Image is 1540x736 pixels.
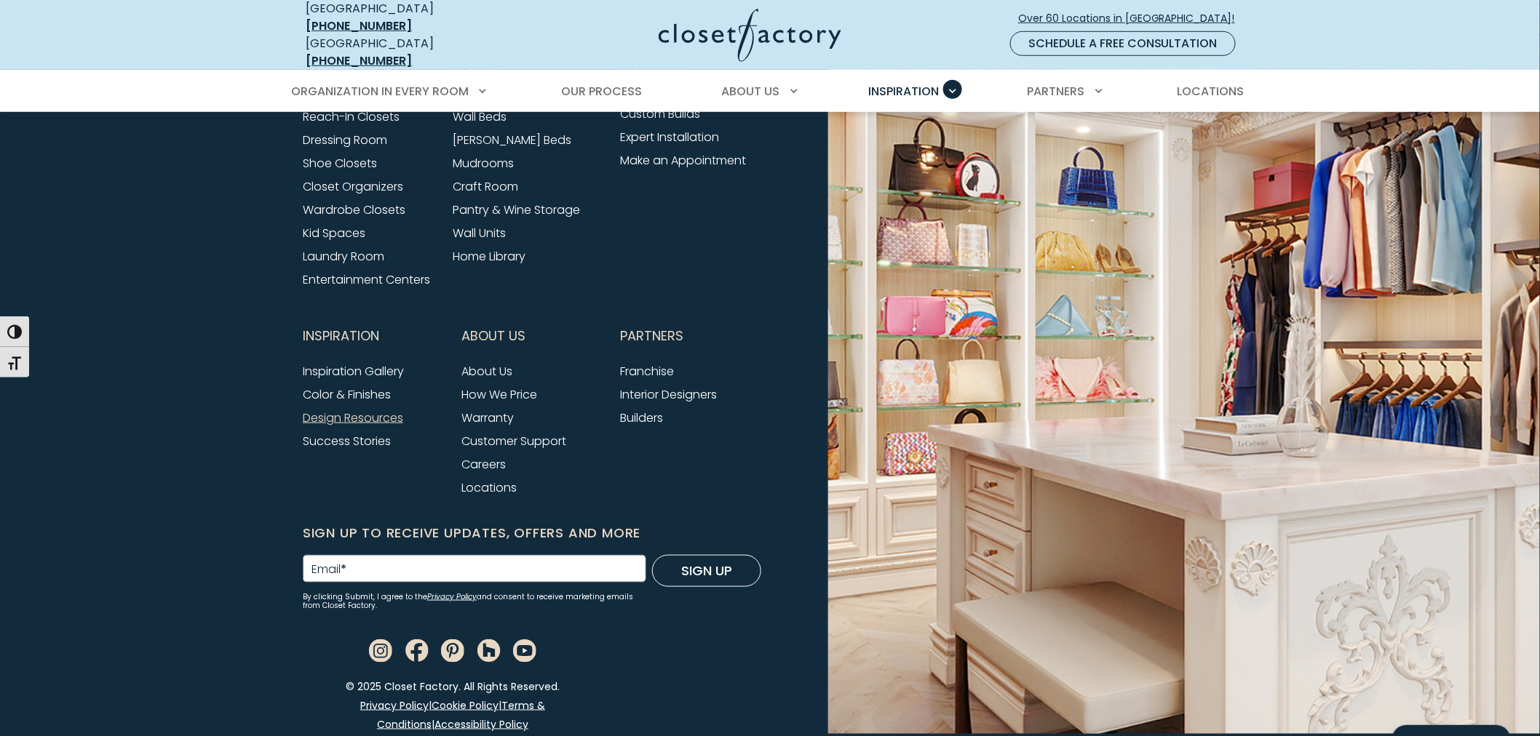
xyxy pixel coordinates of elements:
a: Accessibility Policy [434,717,528,732]
span: About Us [461,318,525,354]
a: Closet Organizers [303,178,403,195]
div: [GEOGRAPHIC_DATA] [306,35,517,70]
a: Over 60 Locations in [GEOGRAPHIC_DATA]! [1017,6,1247,31]
a: Shoe Closets [303,155,377,172]
a: Pinterest [441,642,464,659]
a: Inspiration Gallery [303,363,404,380]
a: Make an Appointment [620,152,746,169]
h6: Sign Up to Receive Updates, Offers and More [303,523,761,543]
a: Schedule a Free Consultation [1010,31,1236,56]
button: Footer Subnav Button - Inspiration [303,318,444,354]
a: Success Stories [303,433,391,449]
a: Kid Spaces [303,225,365,241]
a: Mudrooms [453,155,514,172]
a: Reach-In Closets [303,108,400,125]
a: Builders [620,409,663,426]
img: Closet Factory Logo [659,9,841,62]
button: Sign Up [652,555,761,587]
nav: Primary Menu [281,71,1259,112]
a: Wall Units [453,225,506,241]
span: Partners [1028,83,1085,100]
a: Customer Support [461,433,566,449]
a: Expert Installation [620,129,719,145]
a: Color & Finishes [303,386,391,403]
a: Privacy Policy [360,698,429,713]
a: [PHONE_NUMBER] [306,17,412,34]
a: [PERSON_NAME] Beds [453,132,571,148]
span: Over 60 Locations in [GEOGRAPHIC_DATA]! [1018,11,1247,26]
a: Careers [461,456,506,473]
a: Craft Room [453,178,518,195]
a: About Us [461,363,512,380]
a: Youtube [513,642,536,659]
a: Facebook [405,642,429,659]
label: Email [311,564,346,575]
a: Cookie Policy [432,698,499,713]
a: Design Resources [303,409,403,426]
span: Organization in Every Room [291,83,469,100]
a: Instagram [369,642,392,659]
a: Locations [461,479,517,496]
a: Houzz [477,642,501,659]
a: Home Library [453,248,525,265]
a: Privacy Policy [427,591,477,602]
span: Inspiration [868,83,939,100]
a: Dressing Room [303,132,387,148]
a: How We Price [461,386,537,403]
span: Our Process [561,83,642,100]
a: Pantry & Wine Storage [453,201,580,218]
a: Interior Designers [620,386,717,403]
a: Laundry Room [303,248,384,265]
small: By clicking Submit, I agree to the and consent to receive marketing emails from Closet Factory. [303,593,646,610]
a: Custom Builds [620,105,700,122]
a: Entertainment Centers [303,271,430,288]
button: Footer Subnav Button - Partners [620,318,761,354]
p: | | | [303,696,603,734]
span: About Us [722,83,780,100]
a: Warranty [461,409,514,426]
a: [PHONE_NUMBER] [306,52,412,69]
span: Locations [1178,83,1245,100]
span: Partners [620,318,683,354]
button: Footer Subnav Button - About Us [461,318,603,354]
a: Wardrobe Closets [303,201,405,218]
a: Wall Beds [453,108,507,125]
a: Franchise [620,363,674,380]
span: Inspiration [303,318,379,354]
